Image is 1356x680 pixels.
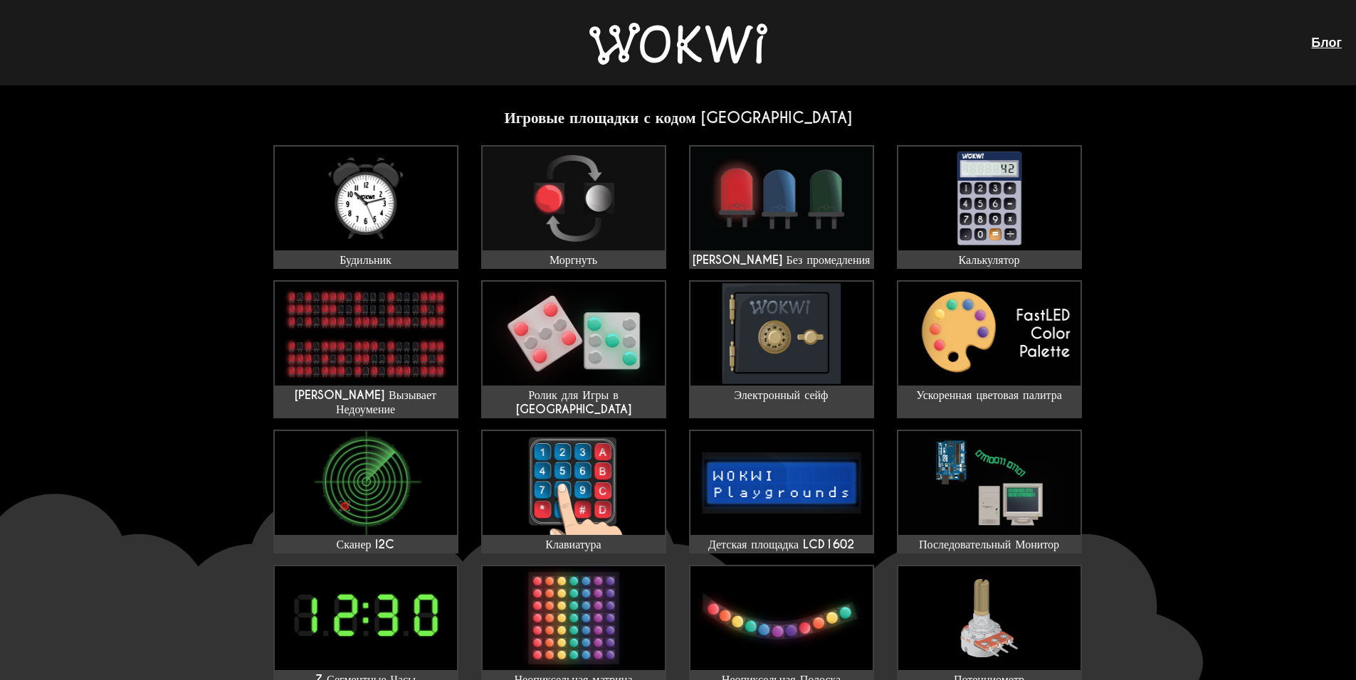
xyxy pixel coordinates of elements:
img: Неопиксельная Полоска [690,566,873,670]
ya-tr-span: Последовательный Монитор [919,537,1059,552]
img: Детская площадка LCD1602 [690,431,873,535]
a: Электронный сейф [689,280,874,418]
ya-tr-span: [PERSON_NAME] Вызывает Недоумение [295,388,436,417]
ya-tr-span: [PERSON_NAME] Без промедления [693,253,871,267]
img: 7 Сегментные Часы [275,566,457,670]
a: [PERSON_NAME] Без промедления [689,145,874,269]
img: Ролик для Игры в Кости [483,282,665,386]
a: Блог [1311,35,1342,50]
a: Будильник [273,145,458,269]
a: Моргнуть [481,145,666,269]
img: Калькулятор [898,147,1081,250]
img: Сканер I2C [275,431,457,535]
a: Клавиатура [481,430,666,553]
a: Ускоренная цветовая палитра [897,280,1082,418]
a: Детская площадка LCD1602 [689,430,874,553]
a: Сканер I2C [273,430,458,553]
img: Будильник [275,147,457,250]
ya-tr-span: Будильник [340,253,391,267]
a: Последовательный Монитор [897,430,1082,553]
img: Чарли Вызывает Недоумение [275,282,457,386]
a: Калькулятор [897,145,1082,269]
img: Последовательный Монитор [898,431,1081,535]
ya-tr-span: Электронный сейф [735,388,829,403]
ya-tr-span: Клавиатура [545,537,601,552]
a: Ролик для Игры в [GEOGRAPHIC_DATA] [481,280,666,418]
ya-tr-span: Детская площадка LCD1602 [708,537,854,552]
ya-tr-span: Игровые площадки с кодом [GEOGRAPHIC_DATA] [504,108,851,127]
img: Вокви [589,23,767,65]
img: Мигайте Без промедления [690,147,873,250]
img: Потенциометр [898,566,1081,670]
img: Клавиатура [483,431,665,535]
img: Неопиксельная матрица [483,566,665,670]
ya-tr-span: Ускоренная цветовая палитра [916,388,1062,403]
ya-tr-span: Моргнуть [550,253,597,267]
ya-tr-span: Сканер I2C [337,537,395,552]
img: Моргнуть [483,147,665,250]
ya-tr-span: Ролик для Игры в [GEOGRAPHIC_DATA] [516,388,631,417]
img: Электронный сейф [690,282,873,386]
a: [PERSON_NAME] Вызывает Недоумение [273,280,458,418]
img: Ускоренная цветовая палитра [898,282,1081,386]
ya-tr-span: Калькулятор [959,253,1020,267]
